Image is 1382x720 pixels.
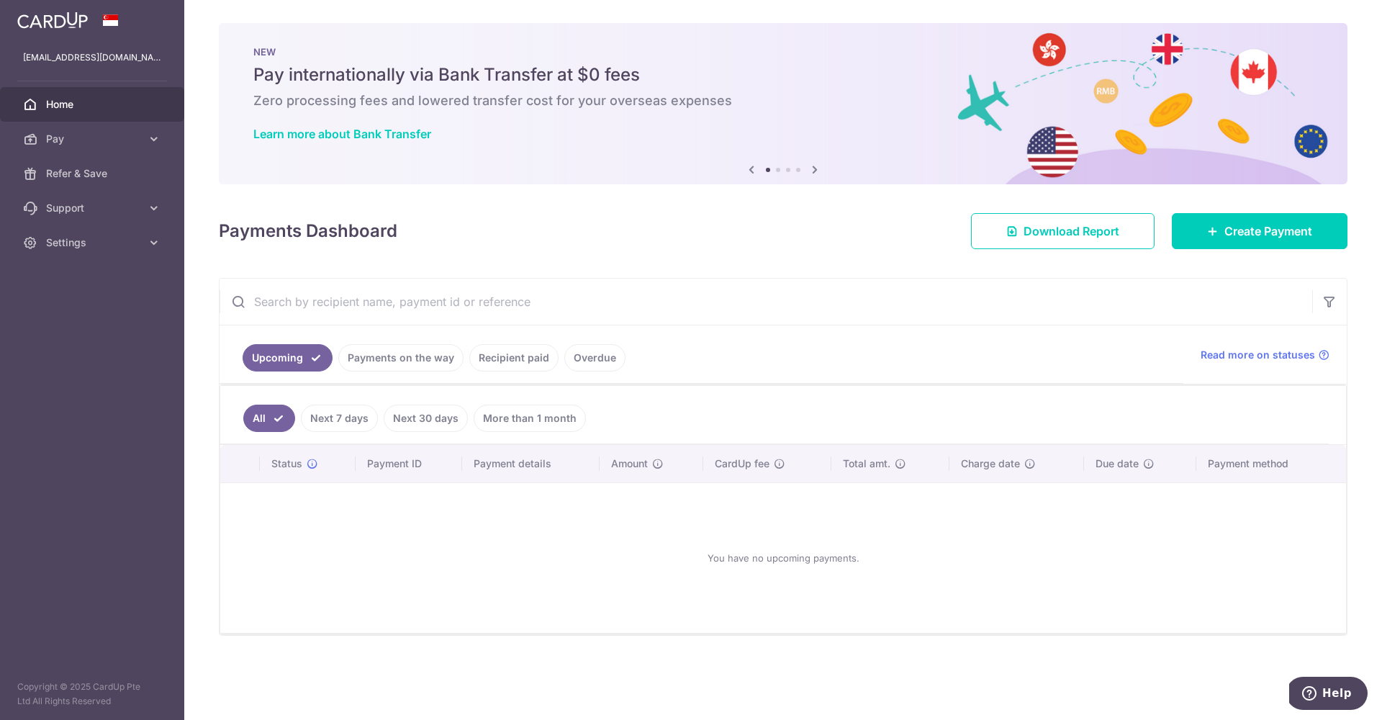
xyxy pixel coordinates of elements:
[23,50,161,65] p: [EMAIL_ADDRESS][DOMAIN_NAME]
[253,92,1313,109] h6: Zero processing fees and lowered transfer cost for your overseas expenses
[843,456,890,471] span: Total amt.
[253,63,1313,86] h5: Pay internationally via Bank Transfer at $0 fees
[1196,445,1346,482] th: Payment method
[243,405,295,432] a: All
[219,23,1347,184] img: Bank transfer banner
[253,127,431,141] a: Learn more about Bank Transfer
[384,405,468,432] a: Next 30 days
[564,344,625,372] a: Overdue
[971,213,1155,249] a: Download Report
[46,97,141,112] span: Home
[1224,222,1312,240] span: Create Payment
[271,456,302,471] span: Status
[474,405,586,432] a: More than 1 month
[46,201,141,215] span: Support
[715,456,769,471] span: CardUp fee
[611,456,648,471] span: Amount
[462,445,600,482] th: Payment details
[1289,677,1368,713] iframe: Opens a widget where you can find more information
[243,344,333,372] a: Upcoming
[338,344,464,372] a: Payments on the way
[238,495,1329,621] div: You have no upcoming payments.
[220,279,1312,325] input: Search by recipient name, payment id or reference
[46,235,141,250] span: Settings
[17,12,88,29] img: CardUp
[1201,348,1315,362] span: Read more on statuses
[301,405,378,432] a: Next 7 days
[46,132,141,146] span: Pay
[469,344,559,372] a: Recipient paid
[1024,222,1119,240] span: Download Report
[1172,213,1347,249] a: Create Payment
[1096,456,1139,471] span: Due date
[46,166,141,181] span: Refer & Save
[253,46,1313,58] p: NEW
[219,218,397,244] h4: Payments Dashboard
[1201,348,1329,362] a: Read more on statuses
[961,456,1020,471] span: Charge date
[356,445,462,482] th: Payment ID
